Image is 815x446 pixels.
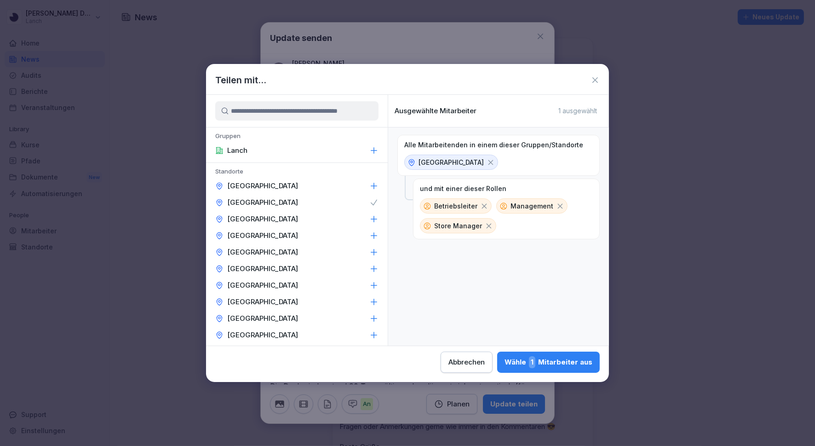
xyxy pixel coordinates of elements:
[227,314,298,323] p: [GEOGRAPHIC_DATA]
[434,201,477,211] p: Betriebsleiter
[227,146,247,155] p: Lanch
[420,185,506,193] p: und mit einer dieser Rollen
[227,181,298,191] p: [GEOGRAPHIC_DATA]
[558,107,597,115] p: 1 ausgewählt
[227,231,298,240] p: [GEOGRAPHIC_DATA]
[227,248,298,257] p: [GEOGRAPHIC_DATA]
[505,356,592,368] div: Wähle Mitarbeiter aus
[227,297,298,307] p: [GEOGRAPHIC_DATA]
[206,168,388,178] p: Standorte
[448,357,485,367] div: Abbrechen
[404,141,583,149] p: Alle Mitarbeitenden in einem dieser Gruppen/Standorte
[419,157,484,167] p: [GEOGRAPHIC_DATA]
[395,107,476,115] p: Ausgewählte Mitarbeiter
[227,214,298,224] p: [GEOGRAPHIC_DATA]
[511,201,553,211] p: Management
[529,356,535,368] span: 1
[227,198,298,207] p: [GEOGRAPHIC_DATA]
[227,281,298,290] p: [GEOGRAPHIC_DATA]
[215,73,266,87] h1: Teilen mit...
[206,132,388,142] p: Gruppen
[497,352,600,373] button: Wähle1Mitarbeiter aus
[434,221,482,231] p: Store Manager
[441,352,493,373] button: Abbrechen
[227,264,298,273] p: [GEOGRAPHIC_DATA]
[227,330,298,340] p: [GEOGRAPHIC_DATA]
